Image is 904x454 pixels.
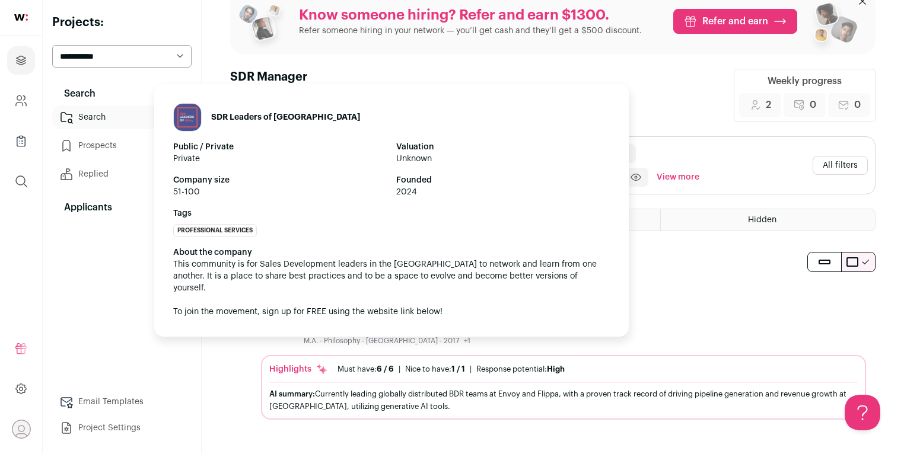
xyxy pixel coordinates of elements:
[396,153,610,165] span: Unknown
[299,6,642,25] p: Know someone hiring? Refer and earn $1300.
[405,365,465,374] div: Nice to have:
[230,69,578,85] h1: SDR Manager
[173,174,387,186] strong: Company size
[299,25,642,37] p: Refer someone hiring in your network — you’ll get cash and they’ll get a $500 discount.
[304,336,568,346] div: M.A. - Philosophy - [GEOGRAPHIC_DATA] - 2017
[813,156,868,175] button: All filters
[52,134,192,158] a: Prospects28
[661,209,875,231] a: Hidden
[173,260,599,316] span: This community is for Sales Development leaders in the [GEOGRAPHIC_DATA] to network and learn fro...
[52,82,192,105] button: Search
[269,390,315,398] span: AI summary:
[451,365,465,373] span: 1 / 1
[52,105,192,129] a: Search
[854,98,861,112] span: 0
[173,224,257,237] li: Professional Services
[673,9,797,34] a: Refer and earn
[269,388,858,413] div: Currently leading globally distributed BDR teams at Envoy and Flippa, with a proven track record ...
[173,141,387,153] strong: Public / Private
[810,98,816,112] span: 0
[52,14,192,31] h2: Projects:
[766,98,771,112] span: 2
[57,200,112,215] p: Applicants
[768,74,842,88] div: Weekly progress
[52,390,192,414] a: Email Templates
[261,298,866,420] a: [PERSON_NAME] 8 YOE REFRESHING PROFILE Last updated [DATE] [GEOGRAPHIC_DATA] Member @ SDR Leaders...
[396,141,610,153] strong: Valuation
[845,395,880,430] iframe: Help Scout Beacon - Open
[396,186,610,198] span: 2024
[269,363,328,375] div: Highlights
[396,174,610,186] strong: Founded
[748,216,776,224] span: Hidden
[547,365,565,373] span: High
[14,14,28,21] img: wellfound-shorthand-0d5821cbd27db2630d0214b213865d53afaa358527fdda9d0ea32b1df1b89c2c.svg
[173,207,610,219] strong: Tags
[173,186,387,198] span: 51-100
[173,153,387,165] span: Private
[464,337,470,344] span: +1
[52,416,192,440] a: Project Settings
[52,162,192,186] a: Replied
[173,247,610,258] div: About the company
[7,46,35,75] a: Projects
[7,87,35,115] a: Company and ATS Settings
[654,168,702,187] button: View more
[52,196,192,219] button: Applicants
[57,87,96,101] p: Search
[174,104,201,131] img: b41c1f1f3a5ce0d65f720905a5fc05caad5f29d30e8dc5b912565bd8b4a8aceb.jpg
[476,365,565,374] div: Response potential:
[211,111,360,123] h1: SDR Leaders of [GEOGRAPHIC_DATA]
[7,127,35,155] a: Company Lists
[338,365,565,374] ul: | |
[338,365,394,374] div: Must have:
[377,365,394,373] span: 6 / 6
[12,420,31,439] button: Open dropdown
